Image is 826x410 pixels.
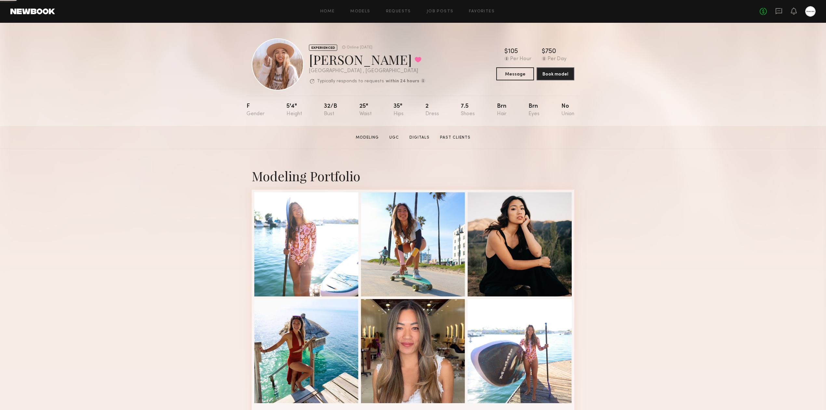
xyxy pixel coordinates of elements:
[387,135,402,141] a: UGC
[537,67,574,80] button: Book model
[252,167,574,184] div: Modeling Portfolio
[286,103,302,117] div: 5'4"
[359,103,372,117] div: 25"
[347,46,372,50] div: Online [DATE]
[496,67,534,80] button: Message
[469,9,495,14] a: Favorites
[246,103,265,117] div: F
[393,103,404,117] div: 35"
[317,79,384,84] p: Typically responds to requests
[309,68,425,74] div: [GEOGRAPHIC_DATA] , [GEOGRAPHIC_DATA]
[309,45,337,51] div: EXPERIENCED
[542,48,545,55] div: $
[324,103,337,117] div: 32/b
[561,103,574,117] div: No
[320,9,335,14] a: Home
[548,56,566,62] div: Per Day
[427,9,454,14] a: Job Posts
[309,51,425,68] div: [PERSON_NAME]
[425,103,439,117] div: 2
[504,48,508,55] div: $
[508,48,518,55] div: 105
[461,103,475,117] div: 7.5
[386,9,411,14] a: Requests
[350,9,370,14] a: Models
[497,103,507,117] div: Brn
[407,135,432,141] a: Digitals
[528,103,540,117] div: Brn
[386,79,419,84] b: within 24 hours
[510,56,531,62] div: Per Hour
[353,135,381,141] a: Modeling
[545,48,556,55] div: 750
[437,135,473,141] a: Past Clients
